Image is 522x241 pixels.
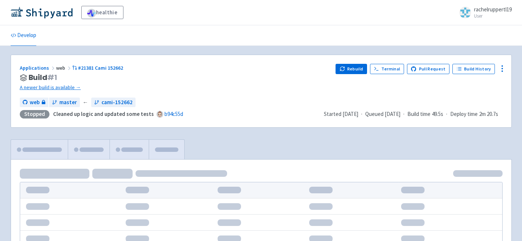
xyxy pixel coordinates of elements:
[385,110,400,117] time: [DATE]
[56,65,72,71] span: web
[365,110,400,117] span: Queued
[343,110,358,117] time: [DATE]
[29,73,57,82] span: Build
[452,64,495,74] a: Build History
[450,110,478,118] span: Deploy time
[336,64,367,74] button: Rebuild
[59,98,77,107] span: master
[20,65,56,71] a: Applications
[53,110,154,117] strong: Cleaned up logic and updated some tests
[47,72,57,83] span: # 1
[407,64,450,74] a: Pull Request
[164,110,183,117] a: b94c55d
[479,110,498,118] span: 2m 20.7s
[20,110,49,118] div: Stopped
[11,7,73,18] img: Shipyard logo
[474,14,512,18] small: User
[20,83,330,92] a: A newer build is available →
[407,110,430,118] span: Build time
[455,7,512,18] a: rachelruppertl19 User
[20,98,48,107] a: web
[474,6,512,13] span: rachelruppertl19
[30,98,40,107] span: web
[101,98,133,107] span: cami-152662
[72,65,125,71] a: #21381 Cami 152662
[91,98,136,107] a: cami-152662
[432,110,443,118] span: 49.5s
[81,6,123,19] a: healthie
[324,110,503,118] div: · · ·
[83,98,88,107] span: ←
[324,110,358,117] span: Started
[370,64,404,74] a: Terminal
[11,25,36,46] a: Develop
[49,98,80,107] a: master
